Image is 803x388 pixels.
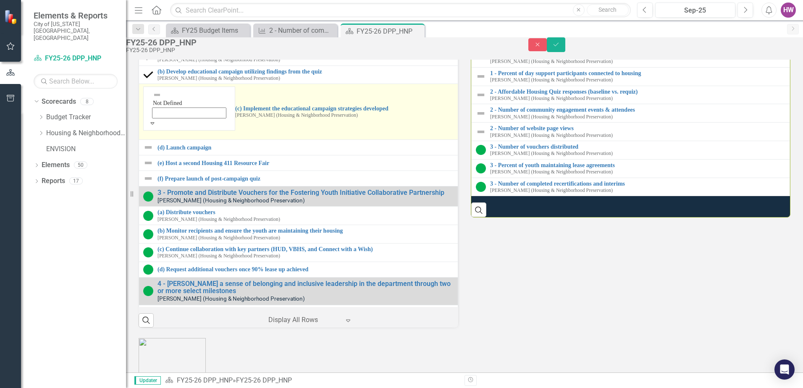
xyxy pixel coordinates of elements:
small: [PERSON_NAME] (Housing & Neighborhood Preservation) [235,113,358,118]
a: FY25-26 DPP_HNP [177,376,233,384]
div: Not Defined [153,99,226,107]
div: » [165,376,458,385]
small: [PERSON_NAME] (Housing & Neighborhood Preservation) [490,188,613,193]
td: Double-Click to Edit Right Click for Context Menu [472,141,790,160]
a: 3 - Percent of youth maintaining lease agreements [490,162,785,168]
span: Updater [134,376,161,385]
td: Double-Click to Edit Right Click for Context Menu [472,123,790,141]
a: Housing & Neighborhood Preservation Home [46,128,126,138]
a: (f) Prepare launch of post-campaign quiz [157,176,454,182]
td: Double-Click to Edit Right Click for Context Menu [472,178,790,196]
img: ClearPoint Strategy [4,10,19,24]
small: [PERSON_NAME] (Housing & Neighborhood Preservation) [157,235,280,241]
a: Elements [42,160,70,170]
img: Not Defined [143,158,153,168]
a: 2 - Number of community engagement events & attendees [255,25,335,36]
small: [PERSON_NAME] (Housing & Neighborhood Preservation) [490,77,613,83]
img: On Target [143,247,153,257]
div: FY25-26 DPP_HNP [357,26,422,37]
img: Not Defined [153,91,161,99]
td: Double-Click to Edit Right Click for Context Menu [472,104,790,123]
td: Double-Click to Edit Right Click for Context Menu [472,86,790,104]
small: [PERSON_NAME] (Housing & Neighborhood Preservation) [157,197,305,204]
small: [PERSON_NAME] (Housing & Neighborhood Preservation) [490,151,613,156]
div: Open Intercom Messenger [774,359,795,380]
small: [PERSON_NAME] (Housing & Neighborhood Preservation) [157,217,280,222]
div: FY25-26 DPP_HNP [126,38,512,47]
a: 4 - [PERSON_NAME] a sense of belonging and inclusive leadership in the department through two or ... [157,280,454,295]
div: 2 - Number of community engagement events & attendees [269,25,335,36]
a: Budget Tracker [46,113,126,122]
small: [PERSON_NAME] (Housing & Neighborhood Preservation) [157,296,305,302]
img: On Target [476,145,486,155]
img: Not Defined [143,173,153,184]
div: 17 [69,178,83,185]
div: 50 [74,162,87,169]
img: On Target [143,265,153,275]
div: FY25 Budget Items [182,25,248,36]
small: [PERSON_NAME] (Housing & Neighborhood Preservation) [490,96,613,101]
img: Not Defined [143,142,153,152]
a: 1 - Percent of day support participants connected to housing [490,70,785,76]
a: (c) Implement the educational campaign strategies developed [235,105,454,112]
a: 2 - Number of community engagement events & attendees [490,107,785,113]
div: FY25-26 DPP_HNP [236,376,292,384]
td: Double-Click to Edit Right Click for Context Menu [472,159,790,178]
a: Reports [42,176,65,186]
small: [PERSON_NAME] (Housing & Neighborhood Preservation) [490,133,613,138]
span: Search [598,6,617,13]
img: On Target [143,229,153,239]
a: (b) Develop educational campaign utilizing findings from the quiz [157,68,454,75]
img: On Target [476,163,486,173]
span: Elements & Reports [34,10,118,21]
a: 2 - Number of website page views [490,125,785,131]
a: (d) Launch campaign [157,144,454,151]
a: Scorecards [42,97,76,107]
img: On Target [143,286,153,296]
div: FY25-26 DPP_HNP [126,47,512,53]
img: On Target [143,191,153,202]
td: Double-Click to Edit Right Click for Context Menu [472,67,790,86]
small: [PERSON_NAME] (Housing & Neighborhood Preservation) [490,59,613,64]
img: Not Defined [476,108,486,118]
a: ENVISION [46,144,126,154]
img: Not Defined [476,71,486,81]
a: (e) Host a second Housing 411 Resource Fair [157,160,454,166]
div: Sep-25 [658,5,732,16]
input: Search ClearPoint... [170,3,631,18]
small: [PERSON_NAME] (Housing & Neighborhood Preservation) [490,114,613,120]
small: City of [US_STATE][GEOGRAPHIC_DATA], [GEOGRAPHIC_DATA] [34,21,118,41]
img: On Target [143,211,153,221]
a: 3 - Promote and Distribute Vouchers for the Fostering Youth Initiative Collaborative Partnership [157,189,454,197]
small: [PERSON_NAME] (Housing & Neighborhood Preservation) [490,169,613,175]
button: HW [781,3,796,18]
small: [PERSON_NAME] (Housing & Neighborhood Preservation) [157,57,280,63]
div: 8 [80,98,94,105]
small: [PERSON_NAME] (Housing & Neighborhood Preservation) [157,253,280,259]
a: FY25-26 DPP_HNP [34,54,118,63]
img: Completed [143,70,153,80]
a: (d) Request additional vouchers once 90% lease up achieved [157,266,454,273]
img: Not Defined [476,127,486,137]
a: (c) Continue collaboration with key partners (HUD, VBHS, and Connect with a Wish) [157,246,454,252]
a: 3 - Number of vouchers distributed [490,144,785,150]
a: (b) Monitor recipients and ensure the youth are maintaining their housing [157,228,454,234]
small: [PERSON_NAME] (Housing & Neighborhood Preservation) [157,76,280,81]
input: Search Below... [34,74,118,89]
a: (a) Distribute vouchers [157,209,454,215]
img: Not Defined [476,90,486,100]
a: FY25 Budget Items [168,25,248,36]
button: Sep-25 [655,3,735,18]
a: 2 - Affordable Housing Quiz responses (baseline vs. requiz) [490,89,785,95]
a: 3 - Number of completed recertifications and interims [490,181,785,187]
button: Search [587,4,629,16]
img: On Target [476,182,486,192]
